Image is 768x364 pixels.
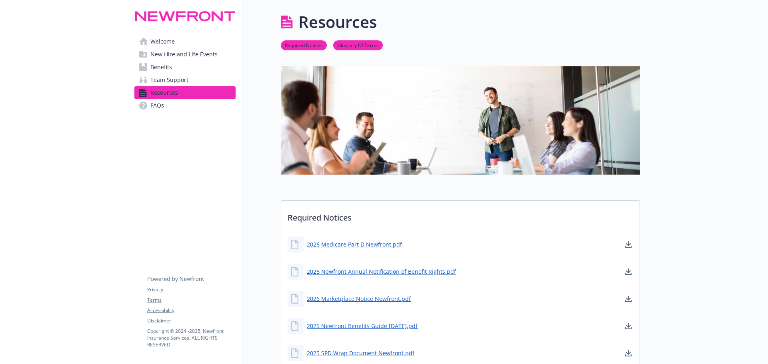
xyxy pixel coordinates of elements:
a: 2026 Marketplace Notice Newfront.pdf [307,294,411,303]
span: Welcome [150,35,175,48]
a: download document [624,240,633,249]
span: FAQs [150,99,164,112]
img: resources page banner [281,66,640,174]
a: Terms [147,296,235,304]
a: download document [624,267,633,276]
a: Disclaimer [147,317,235,324]
a: 2025 SPD Wrap Document Newfront.pdf [307,349,414,357]
a: Team Support [134,74,236,86]
a: download document [624,321,633,331]
a: Benefits [134,61,236,74]
a: download document [624,294,633,304]
a: Resources [134,86,236,99]
a: Privacy [147,286,235,293]
a: Required Notices [281,41,327,49]
a: 2025 Newfront Benefits Guide [DATE].pdf [307,322,418,330]
h1: Resources [298,10,377,34]
a: FAQs [134,99,236,112]
span: Benefits [150,61,172,74]
a: 2026 Medicare Part D Newfront.pdf [307,240,402,249]
p: Copyright © 2024 - 2025 , Newfront Insurance Services, ALL RIGHTS RESERVED [147,328,235,348]
a: New Hire and Life Events [134,48,236,61]
p: Required Notices [281,201,640,230]
span: Resources [150,86,178,99]
span: Team Support [150,74,188,86]
a: Glossary Of Terms [333,41,383,49]
a: Accessibility [147,307,235,314]
span: New Hire and Life Events [150,48,218,61]
a: Welcome [134,35,236,48]
a: download document [624,348,633,358]
a: 2026 Newfront Annual Notification of Benefit Rights.pdf [307,267,456,276]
